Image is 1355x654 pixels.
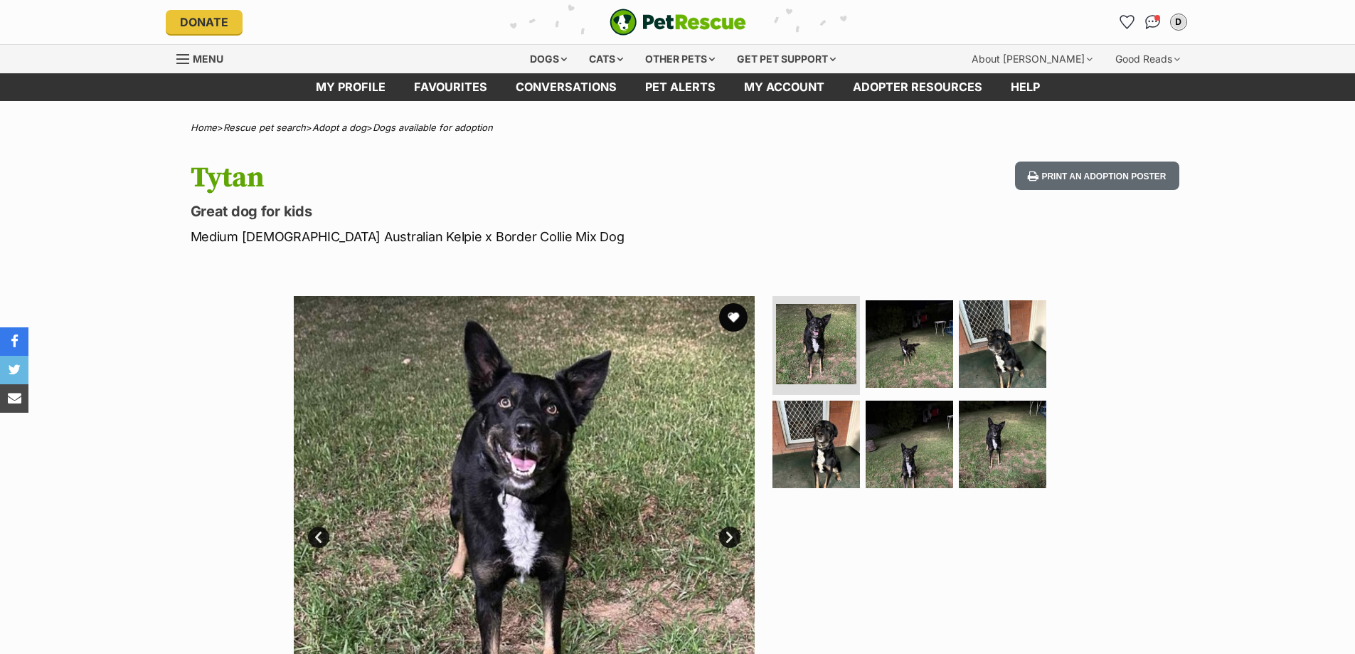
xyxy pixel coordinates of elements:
button: favourite [719,303,748,332]
a: Donate [166,10,243,34]
img: Photo of Tytan [866,401,953,488]
a: Adopt a dog [312,122,366,133]
a: My account [730,73,839,101]
span: Menu [193,53,223,65]
a: Favourites [400,73,501,101]
ul: Account quick links [1116,11,1190,33]
div: Good Reads [1105,45,1190,73]
img: Photo of Tytan [776,304,856,384]
a: Menu [176,45,233,70]
a: Help [997,73,1054,101]
button: Print an adoption poster [1015,162,1179,191]
div: Dogs [520,45,577,73]
img: Photo of Tytan [959,401,1046,488]
a: conversations [501,73,631,101]
a: PetRescue [610,9,746,36]
a: My profile [302,73,400,101]
div: Other pets [635,45,725,73]
a: Favourites [1116,11,1139,33]
img: Photo of Tytan [959,300,1046,388]
a: Rescue pet search [223,122,306,133]
h1: Tytan [191,162,792,194]
p: Medium [DEMOGRAPHIC_DATA] Australian Kelpie x Border Collie Mix Dog [191,227,792,246]
a: Next [719,527,740,548]
a: Prev [308,527,329,548]
img: chat-41dd97257d64d25036548639549fe6c8038ab92f7586957e7f3b1b290dea8141.svg [1145,15,1160,29]
button: My account [1167,11,1190,33]
a: Dogs available for adoption [373,122,493,133]
img: logo-e224e6f780fb5917bec1dbf3a21bbac754714ae5b6737aabdf751b685950b380.svg [610,9,746,36]
a: Adopter resources [839,73,997,101]
div: Get pet support [727,45,846,73]
div: D [1171,15,1186,29]
a: Conversations [1142,11,1164,33]
div: Cats [579,45,633,73]
div: About [PERSON_NAME] [962,45,1102,73]
a: Pet alerts [631,73,730,101]
p: Great dog for kids [191,201,792,221]
a: Home [191,122,217,133]
img: Photo of Tytan [866,300,953,388]
img: Photo of Tytan [772,401,860,488]
div: > > > [155,122,1201,133]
